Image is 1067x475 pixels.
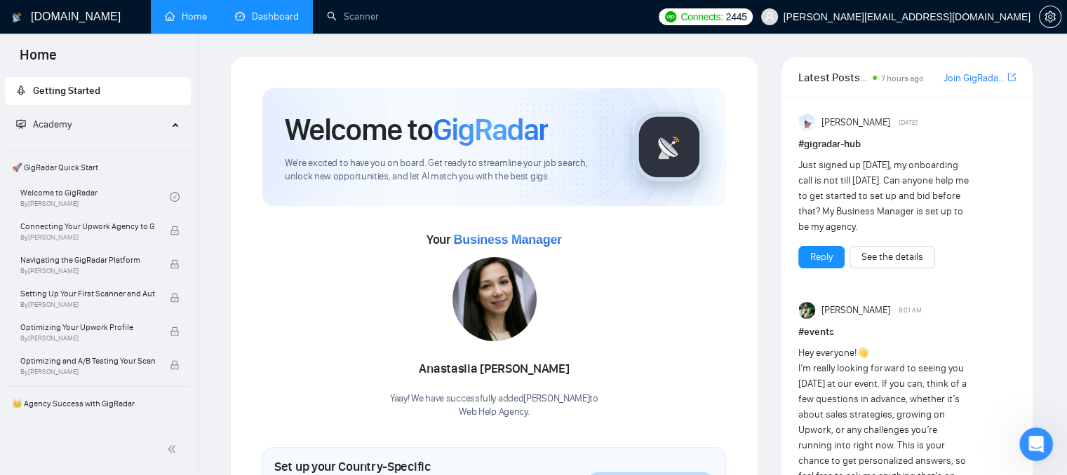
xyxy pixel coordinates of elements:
[16,118,72,130] span: Academy
[20,219,155,233] span: Connecting Your Upwork Agency to GigRadar
[8,45,68,74] span: Home
[20,320,155,334] span: Optimizing Your Upwork Profile
[6,390,189,418] span: 👑 Agency Success with GigRadar
[285,157,611,184] span: We're excited to have you on board. Get ready to streamline your job search, unlock new opportuni...
[857,347,868,359] span: 👋
[1007,71,1016,83] span: export
[20,287,155,301] span: Setting Up Your First Scanner and Auto-Bidder
[20,301,155,309] span: By [PERSON_NAME]
[12,6,22,29] img: logo
[20,253,155,267] span: Navigating the GigRadar Platform
[5,77,191,105] li: Getting Started
[16,119,26,129] span: fund-projection-screen
[899,116,918,129] span: [DATE]
[20,334,155,343] span: By [PERSON_NAME]
[33,85,100,97] span: Getting Started
[861,249,923,265] a: See the details
[422,6,448,32] button: Collapse window
[6,153,189,181] span: 🚀 GigRadar Quick Start
[821,303,890,318] span: [PERSON_NAME]
[20,354,155,368] span: Optimizing and A/B Testing Your Scanner for Better Results
[453,233,561,247] span: Business Manager
[680,9,723,25] span: Connects:
[1040,11,1061,22] span: setting
[810,249,833,265] a: Reply
[881,74,924,83] span: 7 hours ago
[634,112,704,182] img: gigradar-logo.png
[798,158,972,235] div: Just signed up [DATE], my onboarding call is not till [DATE]. Can anyone help me to get started t...
[9,6,36,32] button: go back
[167,442,181,456] span: double-left
[327,11,379,22] a: searchScanner
[1019,427,1053,461] iframe: Intercom live chat
[1007,71,1016,84] a: export
[665,11,676,22] img: upwork-logo.png
[850,246,935,268] button: See the details
[170,192,180,202] span: check-circle
[170,326,180,336] span: lock
[1039,11,1061,22] a: setting
[20,233,155,242] span: By [PERSON_NAME]
[798,246,845,268] button: Reply
[170,226,180,235] span: lock
[170,259,180,269] span: lock
[798,324,1016,340] h1: # events
[452,257,537,341] img: 1706116703718-multi-26.jpg
[1039,6,1061,28] button: setting
[390,406,598,419] p: Web Help Agency .
[33,118,72,130] span: Academy
[390,357,598,381] div: Anastasiia [PERSON_NAME]
[765,12,774,22] span: user
[799,302,816,319] img: Vlad
[433,111,548,149] span: GigRadar
[16,85,26,95] span: rocket
[448,6,474,31] div: Close
[20,368,155,376] span: By [PERSON_NAME]
[235,11,299,22] a: dashboardDashboard
[285,111,548,149] h1: Welcome to
[20,418,170,448] a: 1️⃣ Start Here
[899,304,922,317] span: 9:01 AM
[821,115,890,130] span: [PERSON_NAME]
[798,137,1016,152] h1: # gigradar-hub
[165,11,207,22] a: homeHome
[799,114,816,131] img: Anisuzzaman Khan
[427,232,562,247] span: Your
[170,360,180,370] span: lock
[170,293,180,303] span: lock
[726,9,747,25] span: 2445
[798,69,868,86] span: Latest Posts from the GigRadar Community
[390,392,598,419] div: Yaay! We have successfully added [PERSON_NAME] to
[20,267,155,275] span: By [PERSON_NAME]
[944,71,1005,86] a: Join GigRadar Slack Community
[20,181,170,212] a: Welcome to GigRadarBy[PERSON_NAME]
